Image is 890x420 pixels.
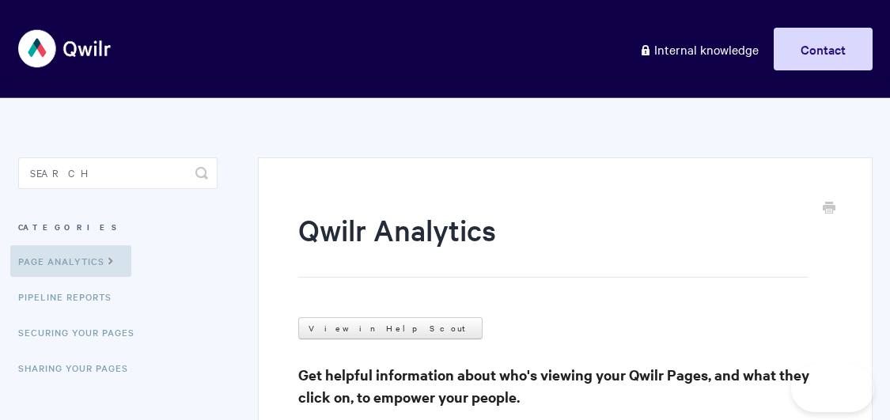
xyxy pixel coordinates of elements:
a: Page Analytics [10,245,131,277]
h3: Categories [18,213,218,241]
a: Internal knowledge [627,28,771,70]
h3: Get helpful information about who's viewing your Qwilr Pages, and what they click on, to empower ... [298,364,831,408]
a: Contact [774,28,873,70]
a: Print this Article [823,200,835,218]
a: Pipeline reports [18,281,123,312]
a: Securing Your Pages [18,316,146,348]
iframe: Toggle Customer Support [791,365,874,412]
img: Qwilr Help Center [18,19,112,78]
input: Search [18,157,218,189]
h1: Qwilr Analytics [298,210,808,278]
a: Sharing Your Pages [18,352,140,384]
a: View in Help Scout [298,317,483,339]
